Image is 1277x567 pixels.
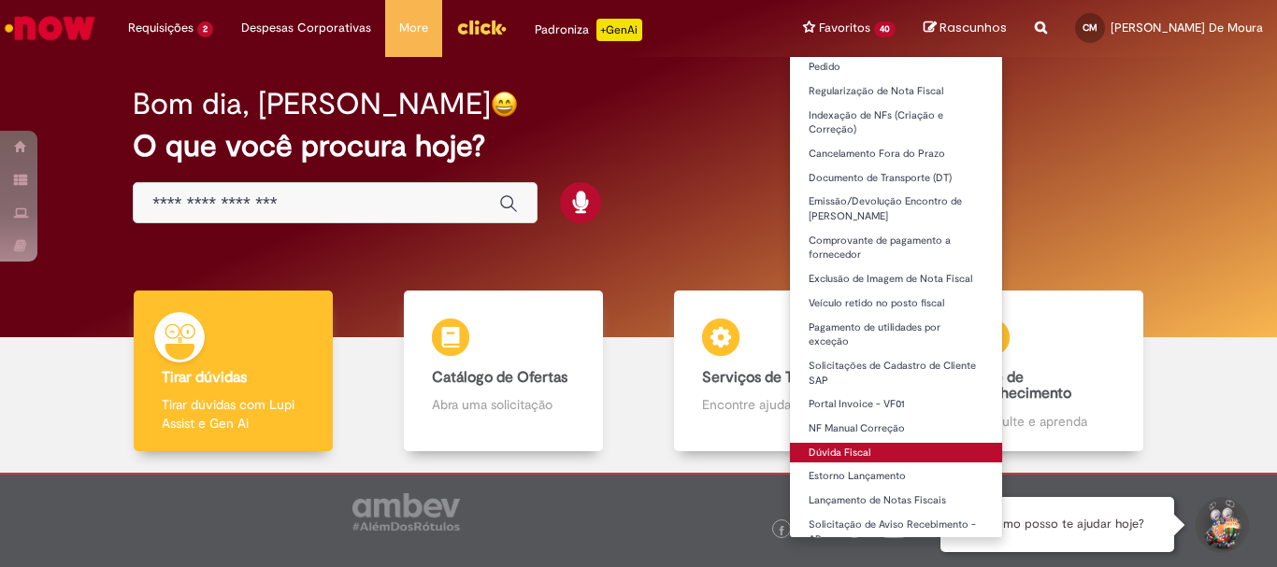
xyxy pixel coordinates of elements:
img: happy-face.png [491,91,518,118]
a: Solicitações de Cadastro de Cliente SAP [790,356,1002,390]
a: Exclusão de Imagem de Nota Fiscal [790,269,1002,290]
span: Rascunhos [940,19,1007,36]
a: Veículo retido no posto fiscal [790,293,1002,314]
a: Dúvida Fiscal [790,443,1002,463]
a: NF Manual Correção [790,418,1002,439]
p: +GenAi [596,19,642,41]
p: Tirar dúvidas com Lupi Assist e Gen Ai [162,395,304,432]
span: Favoritos [819,19,870,37]
img: logo_footer_ambev_rotulo_gray.png [352,493,460,531]
ul: Favoritos [789,56,1003,538]
a: Pagamento de utilidades por exceção [790,318,1002,352]
a: Serviços de TI Encontre ajuda [638,291,909,452]
a: Base de Conhecimento Consulte e aprenda [909,291,1179,452]
a: Solicitação de Aviso Recebimento - AR [790,515,1002,549]
span: Requisições [128,19,194,37]
div: Oi, como posso te ajudar hoje? [940,497,1174,552]
b: Tirar dúvidas [162,368,247,387]
a: Indexação de NFs (Criação e Correção) [790,106,1002,140]
img: click_logo_yellow_360x200.png [456,13,507,41]
h2: Bom dia, [PERSON_NAME] [133,88,491,120]
span: Despesas Corporativas [241,19,371,37]
img: logo_footer_facebook.png [777,526,786,535]
a: Regularização de Nota Fiscal [790,81,1002,102]
a: Cancelamento ou Encerramento de Pedido [790,42,1002,77]
button: Iniciar Conversa de Suporte [1193,497,1249,553]
a: Portal Invoice - VF01 [790,394,1002,415]
b: Serviços de TI [702,368,797,387]
a: Catálogo de Ofertas Abra uma solicitação [368,291,638,452]
p: Abra uma solicitação [432,395,574,414]
a: Emissão/Devolução Encontro de [PERSON_NAME] [790,191,1002,226]
span: CM [1083,21,1098,34]
a: Tirar dúvidas Tirar dúvidas com Lupi Assist e Gen Ai [98,291,368,452]
h2: O que você procura hoje? [133,130,1144,163]
a: Comprovante de pagamento a fornecedor [790,231,1002,265]
a: Documento de Transporte (DT) [790,168,1002,189]
span: More [399,19,428,37]
p: Consulte e aprenda [972,412,1114,431]
img: ServiceNow [2,9,98,47]
a: Cancelamento Fora do Prazo [790,144,1002,164]
a: Estorno Lançamento [790,466,1002,487]
div: Padroniza [535,19,642,41]
span: 2 [197,21,213,37]
b: Base de Conhecimento [972,368,1071,404]
a: Rascunhos [924,20,1007,37]
p: Encontre ajuda [702,395,844,414]
b: Catálogo de Ofertas [432,368,567,387]
span: [PERSON_NAME] De Moura [1111,20,1263,35]
a: Lançamento de Notas Fiscais [790,490,1002,511]
span: 40 [874,21,896,37]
